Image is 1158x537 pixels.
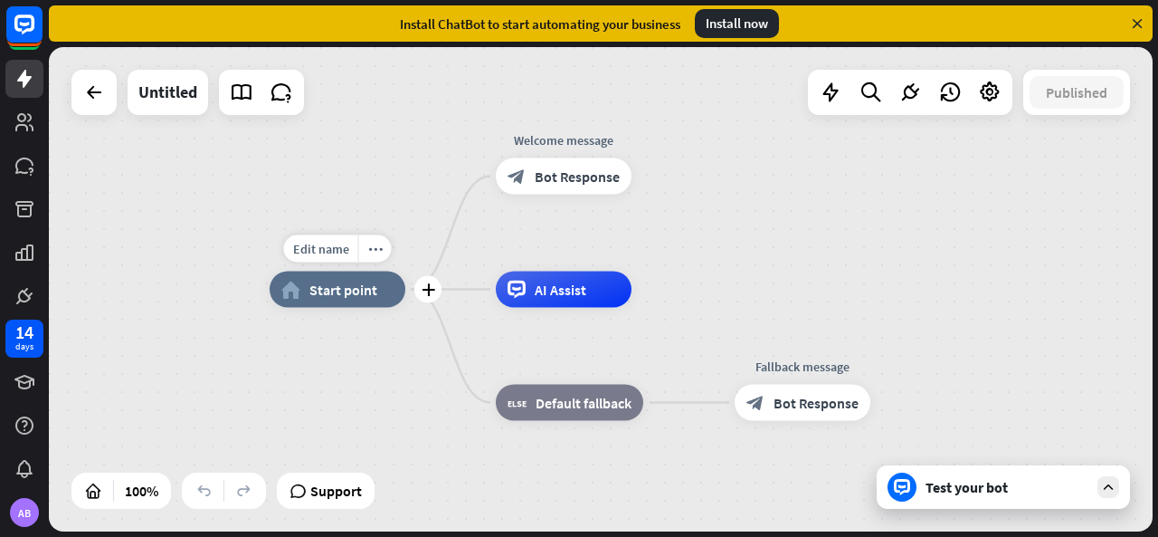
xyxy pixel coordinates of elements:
[508,394,527,412] i: block_fallback
[10,498,39,527] div: AB
[15,340,33,353] div: days
[1030,76,1124,109] button: Published
[293,241,349,257] span: Edit name
[746,394,764,412] i: block_bot_response
[482,131,645,149] div: Welcome message
[508,168,526,186] i: block_bot_response
[5,320,43,358] a: 14 days
[15,324,33,340] div: 14
[925,478,1088,496] div: Test your bot
[119,476,164,505] div: 100%
[310,476,362,505] span: Support
[138,70,197,115] div: Untitled
[400,15,680,33] div: Install ChatBot to start automating your business
[281,281,300,299] i: home_2
[535,281,586,299] span: AI Assist
[368,242,383,255] i: more_horiz
[536,394,631,412] span: Default fallback
[695,9,779,38] div: Install now
[535,168,620,186] span: Bot Response
[14,7,69,62] button: Open LiveChat chat widget
[721,358,884,376] div: Fallback message
[774,394,859,412] span: Bot Response
[309,281,377,299] span: Start point
[422,283,435,296] i: plus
